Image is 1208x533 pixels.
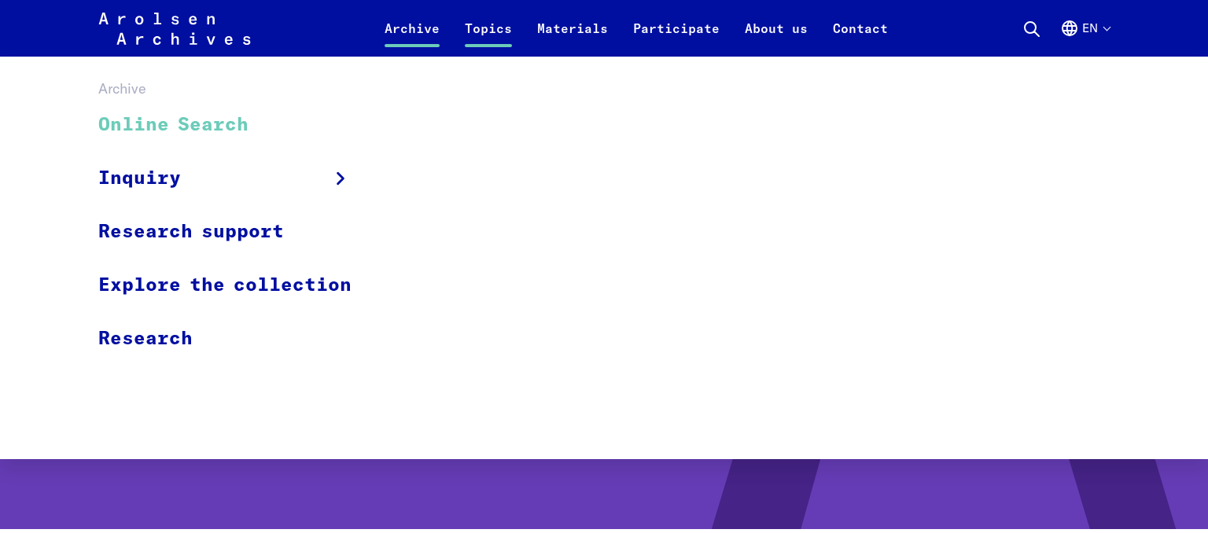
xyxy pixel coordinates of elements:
a: Contact [820,19,900,57]
a: Online Search [98,99,372,152]
a: Topics [452,19,525,57]
ul: Archive [98,99,372,365]
a: Research [98,312,372,365]
a: Archive [372,19,452,57]
nav: Primary [372,9,900,47]
a: Inquiry [98,152,372,205]
span: Inquiry [98,164,181,193]
a: Materials [525,19,621,57]
a: Research support [98,205,372,259]
a: Participate [621,19,732,57]
a: About us [732,19,820,57]
a: Explore the collection [98,259,372,312]
button: English, language selection [1060,19,1110,57]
